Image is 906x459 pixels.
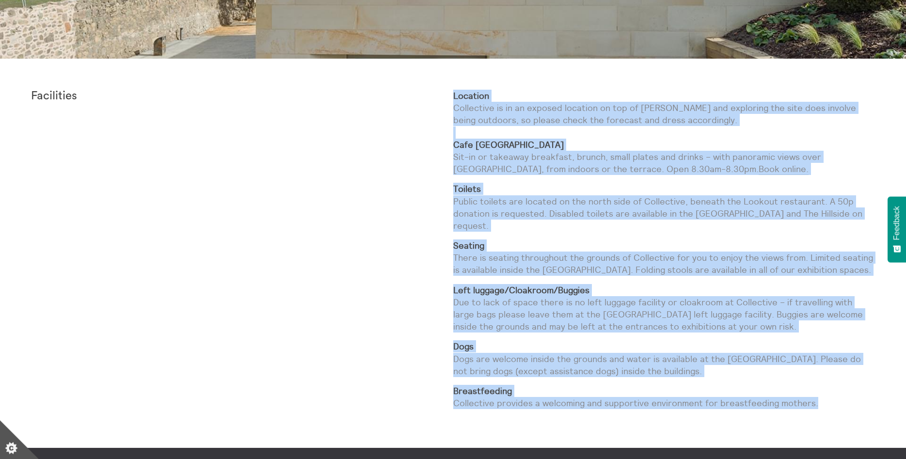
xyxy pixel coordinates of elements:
strong: Facilities [31,90,77,102]
strong: Toilets [453,183,481,194]
p: Collective is in an exposed location on top of [PERSON_NAME] and exploring the site does involve ... [453,90,875,175]
strong: Seating [453,240,484,251]
p: Due to lack of space there is no left luggage facility or cloakroom at Collective – if travelling... [453,284,875,333]
button: Feedback - Show survey [888,196,906,262]
strong: Dogs [453,341,474,352]
span: Feedback [892,206,901,240]
p: Dogs are welcome inside the grounds and water is available at the [GEOGRAPHIC_DATA]. Please do no... [453,340,875,377]
strong: Breastfeeding [453,385,512,396]
p: Collective provides a welcoming and supportive environment for breastfeeding mothers. [453,385,875,409]
strong: Location [453,90,489,101]
a: Book online. [759,163,809,175]
strong: Left luggage/Cloakroom/Buggies [453,285,589,296]
p: There is seating throughout the grounds of Collective for you to enjoy the views from. Limited se... [453,239,875,276]
p: Public toilets are located on the north side of Collective, beneath the Lookout restaurant. A 50p... [453,183,875,232]
strong: Cafe [GEOGRAPHIC_DATA] [453,139,564,150]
